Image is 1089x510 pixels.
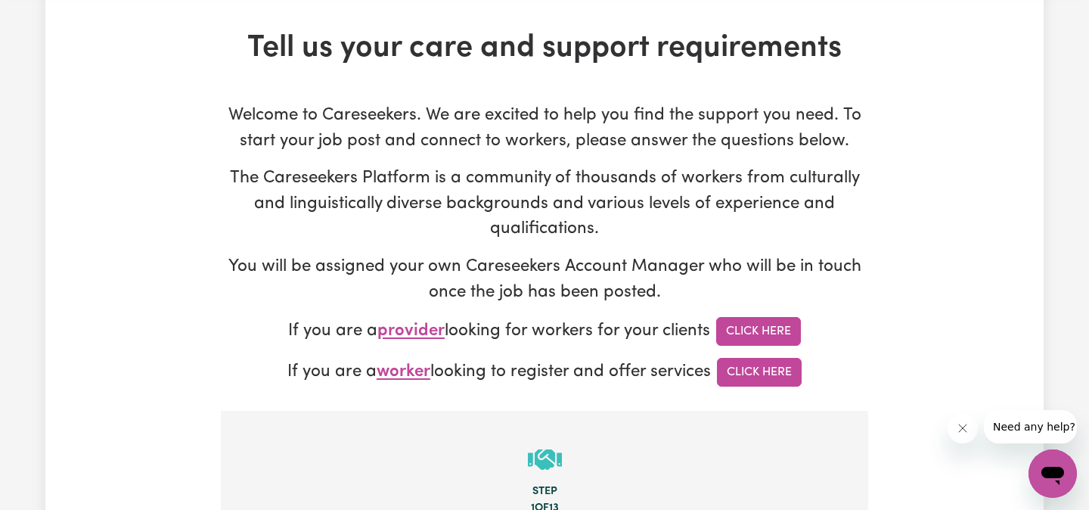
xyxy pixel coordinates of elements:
[221,166,868,242] p: The Careseekers Platform is a community of thousands of workers from culturally and linguisticall...
[377,364,430,381] span: worker
[221,30,868,67] h1: Tell us your care and support requirements
[221,317,868,346] p: If you are a looking for workers for your clients
[716,317,801,346] a: Click Here
[245,484,844,500] div: Step
[717,358,802,387] a: Click Here
[948,413,978,443] iframe: Close message
[984,410,1077,443] iframe: Message from company
[1028,449,1077,498] iframe: Button to launch messaging window
[221,103,868,154] p: Welcome to Careseekers. We are excited to help you find the support you need. To start your job p...
[221,358,868,387] p: If you are a looking to register and offer services
[377,323,445,341] span: provider
[221,254,868,305] p: You will be assigned your own Careseekers Account Manager who will be in touch once the job has b...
